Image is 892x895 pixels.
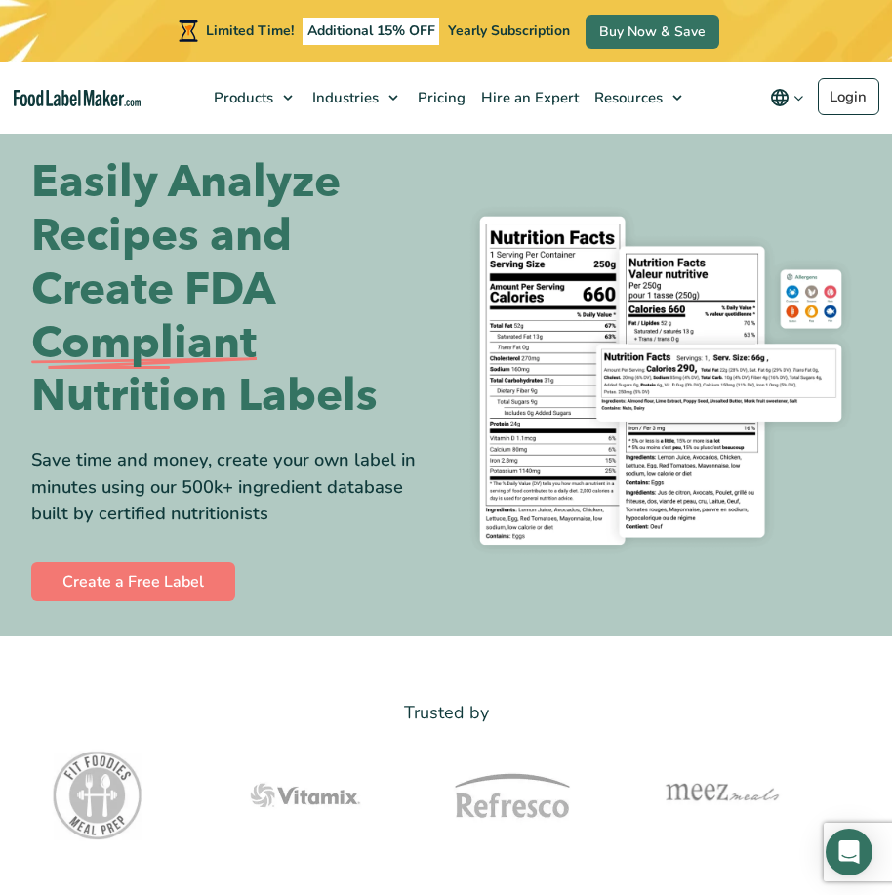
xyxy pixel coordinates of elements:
[31,447,431,527] div: Save time and money, create your own label in minutes using our 500k+ ingredient database built b...
[818,78,879,115] a: Login
[303,18,440,45] span: Additional 15% OFF
[206,21,294,40] span: Limited Time!
[471,62,585,133] a: Hire an Expert
[412,88,467,107] span: Pricing
[588,88,665,107] span: Resources
[306,88,381,107] span: Industries
[31,699,861,727] p: Trusted by
[475,88,581,107] span: Hire an Expert
[31,156,431,424] h1: Easily Analyze Recipes and Create FDA Nutrition Labels
[204,62,303,133] a: Products
[585,62,692,133] a: Resources
[31,562,235,601] a: Create a Free Label
[448,21,570,40] span: Yearly Subscription
[31,317,257,371] span: Compliant
[586,15,719,49] a: Buy Now & Save
[303,62,408,133] a: Industries
[208,88,275,107] span: Products
[826,829,872,875] div: Open Intercom Messenger
[408,62,471,133] a: Pricing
